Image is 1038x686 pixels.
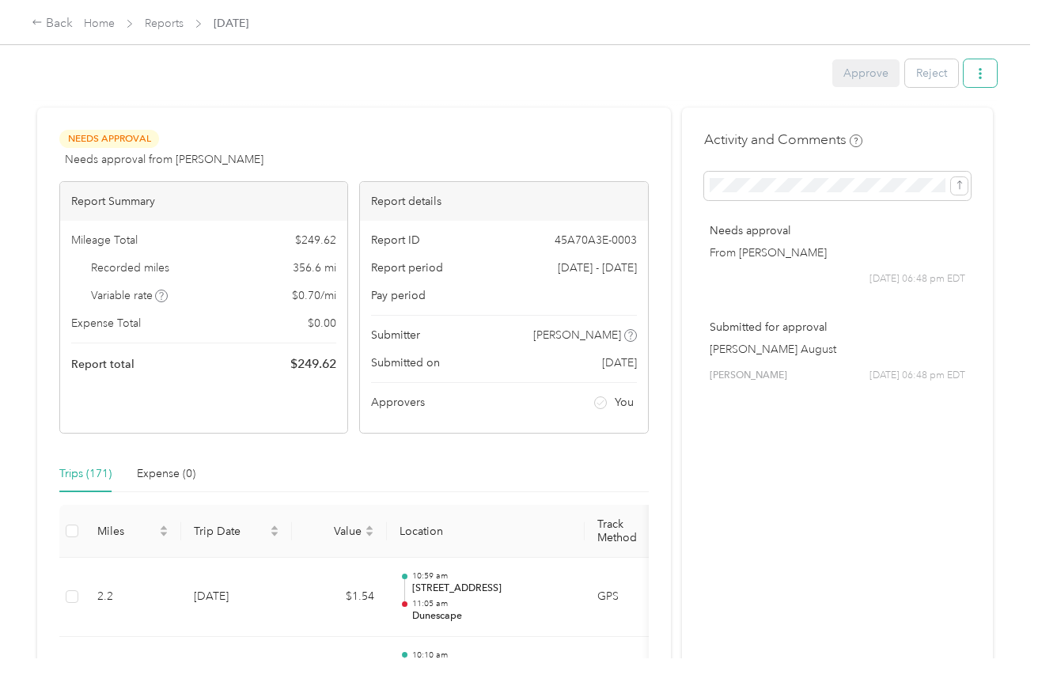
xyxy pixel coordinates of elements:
span: Needs approval from [PERSON_NAME] [65,151,263,168]
span: 356.6 mi [293,260,336,276]
span: [DATE] - [DATE] [558,260,637,276]
th: Trip Date [181,505,292,558]
span: Recorded miles [91,260,169,276]
span: 45A70A3E-0003 [555,232,637,248]
th: Track Method [585,505,688,558]
p: From [PERSON_NAME] [710,244,965,261]
h4: Activity and Comments [704,130,862,150]
p: [PERSON_NAME] August [710,341,965,358]
p: [STREET_ADDRESS] [412,582,572,596]
iframe: Everlance-gr Chat Button Frame [949,597,1038,686]
p: 10:10 am [412,650,572,661]
p: 10:59 am [412,570,572,582]
span: $ 249.62 [295,232,336,248]
th: Location [387,505,585,558]
div: Report Summary [60,182,347,221]
td: GPS [585,558,688,637]
span: caret-down [365,529,374,539]
a: Home [84,17,115,30]
th: Value [292,505,387,558]
span: Report period [371,260,443,276]
th: Miles [85,505,181,558]
p: Dunescape [412,609,572,623]
span: Value [305,525,362,538]
span: Approvers [371,394,425,411]
span: [DATE] [214,15,248,32]
p: Needs approval [710,222,965,239]
span: Pay period [371,287,426,304]
div: Trips (171) [59,465,112,483]
span: $ 0.00 [308,315,336,332]
span: caret-up [365,523,374,533]
span: [PERSON_NAME] [533,327,621,343]
span: Mileage Total [71,232,138,248]
span: caret-down [159,529,169,539]
span: [DATE] [602,354,637,371]
div: Report details [360,182,647,221]
div: Back [32,14,73,33]
span: Needs Approval [59,130,159,148]
td: 2.2 [85,558,181,637]
a: Reports [145,17,184,30]
span: Miles [97,525,156,538]
p: 11:05 am [412,598,572,609]
span: Track Method [597,517,662,544]
span: caret-down [270,529,279,539]
span: Trip Date [194,525,267,538]
span: $ 249.62 [290,354,336,373]
span: caret-up [270,523,279,533]
td: $1.54 [292,558,387,637]
span: Submitter [371,327,420,343]
td: [DATE] [181,558,292,637]
span: You [615,394,634,411]
span: $ 0.70 / mi [292,287,336,304]
span: caret-up [159,523,169,533]
p: Submitted for approval [710,319,965,335]
span: [PERSON_NAME] [710,369,787,383]
span: Report total [71,356,134,373]
span: Expense Total [71,315,141,332]
span: Variable rate [91,287,169,304]
span: Report ID [371,232,420,248]
span: Submitted on [371,354,440,371]
div: Expense (0) [137,465,195,483]
span: [DATE] 06:48 pm EDT [869,369,965,383]
span: [DATE] 06:48 pm EDT [869,272,965,286]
